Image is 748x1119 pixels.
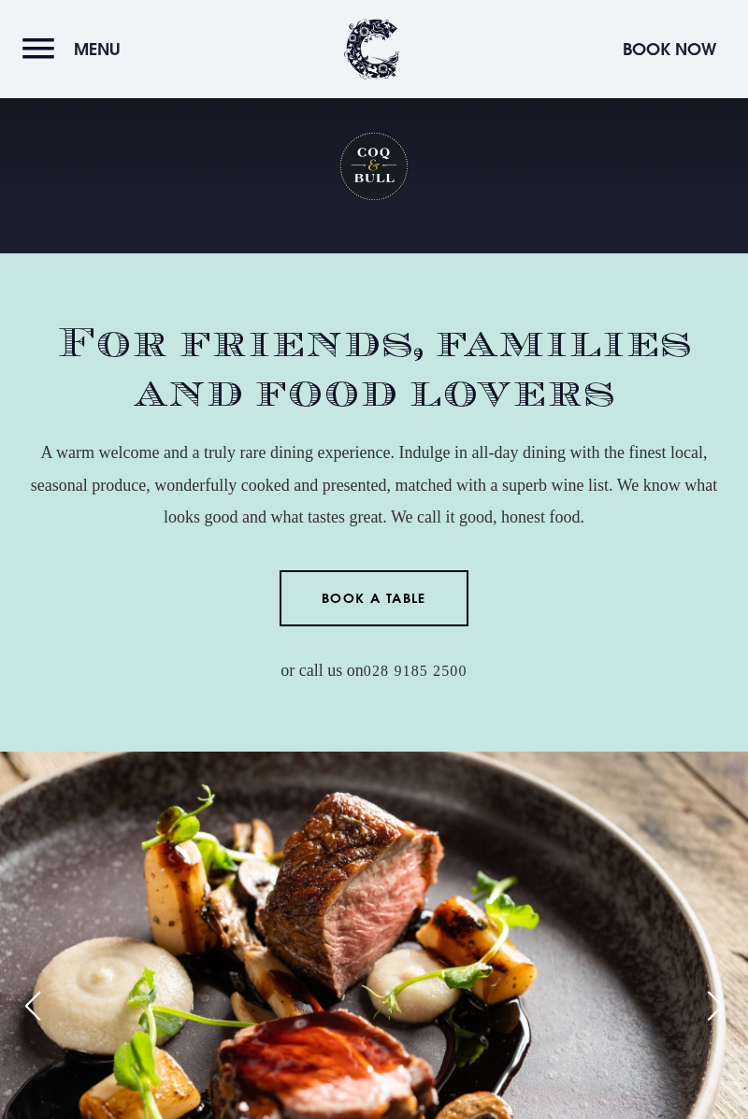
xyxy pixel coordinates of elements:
img: Clandeboye Lodge [344,19,400,79]
div: Next slide [692,985,739,1026]
h1: Coq & Bull [338,131,410,203]
p: or call us on [22,654,726,686]
button: Book Now [613,29,726,69]
p: A warm welcome and a truly rare dining experience. Indulge in all-day dining with the finest loca... [22,437,726,533]
a: 028 9185 2500 [364,663,467,681]
h2: For friends, families and food lovers [22,319,726,418]
a: Book a Table [280,570,469,626]
div: Previous slide [9,985,56,1026]
button: Menu [22,29,130,69]
span: Menu [74,38,121,60]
